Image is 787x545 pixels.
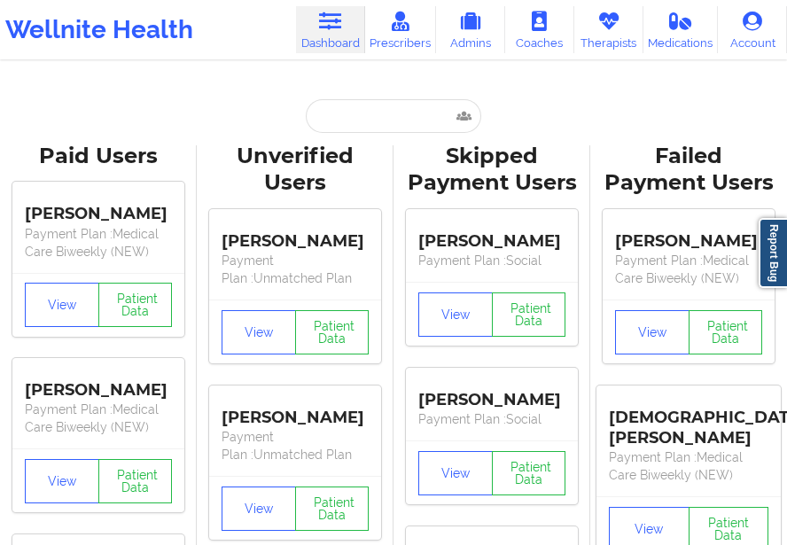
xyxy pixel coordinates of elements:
[25,283,99,327] button: View
[574,6,643,53] a: Therapists
[718,6,787,53] a: Account
[492,451,566,495] button: Patient Data
[222,252,369,287] p: Payment Plan : Unmatched Plan
[418,292,493,337] button: View
[365,6,436,53] a: Prescribers
[296,6,365,53] a: Dashboard
[25,191,172,225] div: [PERSON_NAME]
[418,218,565,252] div: [PERSON_NAME]
[615,252,762,287] p: Payment Plan : Medical Care Biweekly (NEW)
[505,6,574,53] a: Coaches
[759,218,787,288] a: Report Bug
[609,394,768,448] div: [DEMOGRAPHIC_DATA][PERSON_NAME]
[295,487,370,531] button: Patient Data
[209,143,381,198] div: Unverified Users
[25,401,172,436] p: Payment Plan : Medical Care Biweekly (NEW)
[222,218,369,252] div: [PERSON_NAME]
[12,143,184,170] div: Paid Users
[98,459,173,503] button: Patient Data
[615,218,762,252] div: [PERSON_NAME]
[615,310,690,354] button: View
[609,448,768,484] p: Payment Plan : Medical Care Biweekly (NEW)
[418,410,565,428] p: Payment Plan : Social
[222,428,369,463] p: Payment Plan : Unmatched Plan
[222,487,296,531] button: View
[25,225,172,261] p: Payment Plan : Medical Care Biweekly (NEW)
[689,310,763,354] button: Patient Data
[643,6,718,53] a: Medications
[418,252,565,269] p: Payment Plan : Social
[98,283,173,327] button: Patient Data
[418,451,493,495] button: View
[418,377,565,410] div: [PERSON_NAME]
[406,143,578,198] div: Skipped Payment Users
[222,394,369,428] div: [PERSON_NAME]
[222,310,296,354] button: View
[25,367,172,401] div: [PERSON_NAME]
[436,6,505,53] a: Admins
[25,459,99,503] button: View
[492,292,566,337] button: Patient Data
[295,310,370,354] button: Patient Data
[603,143,775,198] div: Failed Payment Users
